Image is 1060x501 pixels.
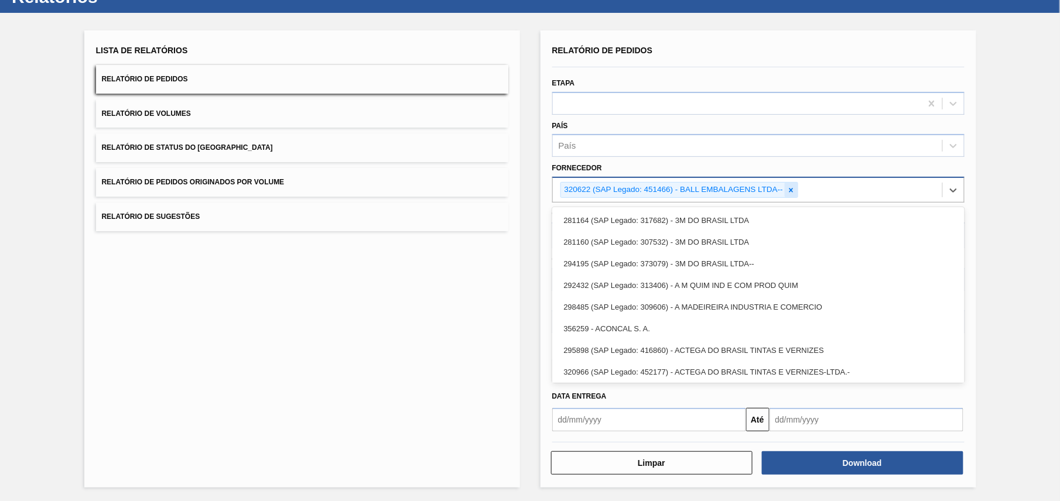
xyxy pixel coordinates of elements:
[552,274,965,296] div: 292432 (SAP Legado: 313406) - A M QUIM IND E COM PROD QUIM
[552,122,568,130] label: País
[552,231,965,253] div: 281160 (SAP Legado: 307532) - 3M DO BRASIL LTDA
[762,451,963,475] button: Download
[552,361,965,383] div: 320966 (SAP Legado: 452177) - ACTEGA DO BRASIL TINTAS E VERNIZES-LTDA.-
[552,253,965,274] div: 294195 (SAP Legado: 373079) - 3M DO BRASIL LTDA--
[96,65,508,94] button: Relatório de Pedidos
[552,210,965,231] div: 281164 (SAP Legado: 317682) - 3M DO BRASIL LTDA
[552,339,965,361] div: 295898 (SAP Legado: 416860) - ACTEGA DO BRASIL TINTAS E VERNIZES
[552,318,965,339] div: 356259 - ACONCAL S. A.
[552,164,602,172] label: Fornecedor
[102,143,273,152] span: Relatório de Status do [GEOGRAPHIC_DATA]
[552,392,607,400] span: Data entrega
[552,79,575,87] label: Etapa
[746,408,770,431] button: Até
[551,451,753,475] button: Limpar
[552,408,746,431] input: dd/mm/yyyy
[96,99,508,128] button: Relatório de Volumes
[102,212,200,221] span: Relatório de Sugestões
[102,178,285,186] span: Relatório de Pedidos Originados por Volume
[102,75,188,83] span: Relatório de Pedidos
[96,203,508,231] button: Relatório de Sugestões
[561,183,785,197] div: 320622 (SAP Legado: 451466) - BALL EMBALAGENS LTDA--
[102,109,191,118] span: Relatório de Volumes
[552,46,653,55] span: Relatório de Pedidos
[559,141,576,151] div: País
[552,296,965,318] div: 298485 (SAP Legado: 309606) - A MADEIREIRA INDUSTRIA E COMERCIO
[96,46,188,55] span: Lista de Relatórios
[770,408,963,431] input: dd/mm/yyyy
[96,168,508,197] button: Relatório de Pedidos Originados por Volume
[96,133,508,162] button: Relatório de Status do [GEOGRAPHIC_DATA]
